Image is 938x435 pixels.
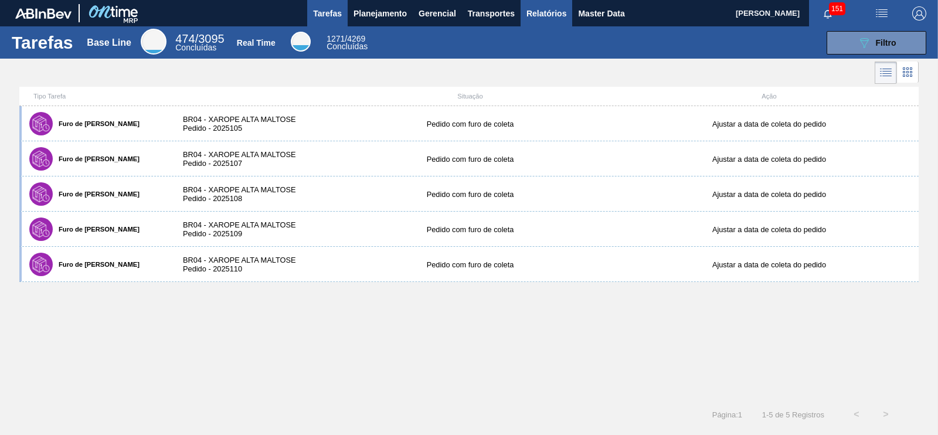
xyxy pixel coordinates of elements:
div: Base Line [175,34,224,52]
div: Visão em Cards [897,62,919,84]
div: Ação [620,93,919,100]
h1: Tarefas [12,36,73,49]
div: BR04 - XAROPE ALTA MALTOSE Pedido - 2025107 [171,150,321,168]
span: Concluídas [175,43,216,52]
span: / 3095 [175,32,224,45]
span: Transportes [468,6,515,21]
div: Situação [321,93,620,100]
div: Ajustar a data de coleta do pedido [620,260,919,269]
span: Filtro [876,38,896,47]
div: Base Line [141,29,166,55]
button: Filtro [827,31,926,55]
div: Tipo Tarefa [22,93,171,100]
div: BR04 - XAROPE ALTA MALTOSE Pedido - 2025110 [171,256,321,273]
div: BR04 - XAROPE ALTA MALTOSE Pedido - 2025105 [171,115,321,132]
div: Base Line [87,38,131,48]
button: Notificações [809,5,847,22]
label: Furo de [PERSON_NAME] [53,226,140,233]
div: Pedido com furo de coleta [321,260,620,269]
img: userActions [875,6,889,21]
span: 1 - 5 de 5 Registros [760,410,824,419]
span: Concluídas [327,42,368,51]
span: Planejamento [354,6,407,21]
span: Gerencial [419,6,456,21]
span: Página : 1 [712,410,742,419]
div: Real Time [291,32,311,52]
div: Pedido com furo de coleta [321,120,620,128]
span: Master Data [578,6,624,21]
div: Ajustar a data de coleta do pedido [620,120,919,128]
button: > [871,400,900,429]
div: BR04 - XAROPE ALTA MALTOSE Pedido - 2025108 [171,185,321,203]
div: BR04 - XAROPE ALTA MALTOSE Pedido - 2025109 [171,220,321,238]
div: Real Time [237,38,276,47]
button: < [842,400,871,429]
span: Relatórios [526,6,566,21]
div: Ajustar a data de coleta do pedido [620,155,919,164]
span: 151 [829,2,845,15]
div: Real Time [327,35,368,50]
div: Pedido com furo de coleta [321,225,620,234]
span: 474 [175,32,195,45]
div: Ajustar a data de coleta do pedido [620,225,919,234]
label: Furo de [PERSON_NAME] [53,120,140,127]
img: Logout [912,6,926,21]
label: Furo de [PERSON_NAME] [53,191,140,198]
div: Visão em Lista [875,62,897,84]
span: 1271 [327,34,345,43]
div: Pedido com furo de coleta [321,190,620,199]
div: Ajustar a data de coleta do pedido [620,190,919,199]
span: Tarefas [313,6,342,21]
div: Pedido com furo de coleta [321,155,620,164]
label: Furo de [PERSON_NAME] [53,155,140,162]
span: / 4269 [327,34,365,43]
label: Furo de [PERSON_NAME] [53,261,140,268]
img: TNhmsLtSVTkK8tSr43FrP2fwEKptu5GPRR3wAAAABJRU5ErkJggg== [15,8,72,19]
